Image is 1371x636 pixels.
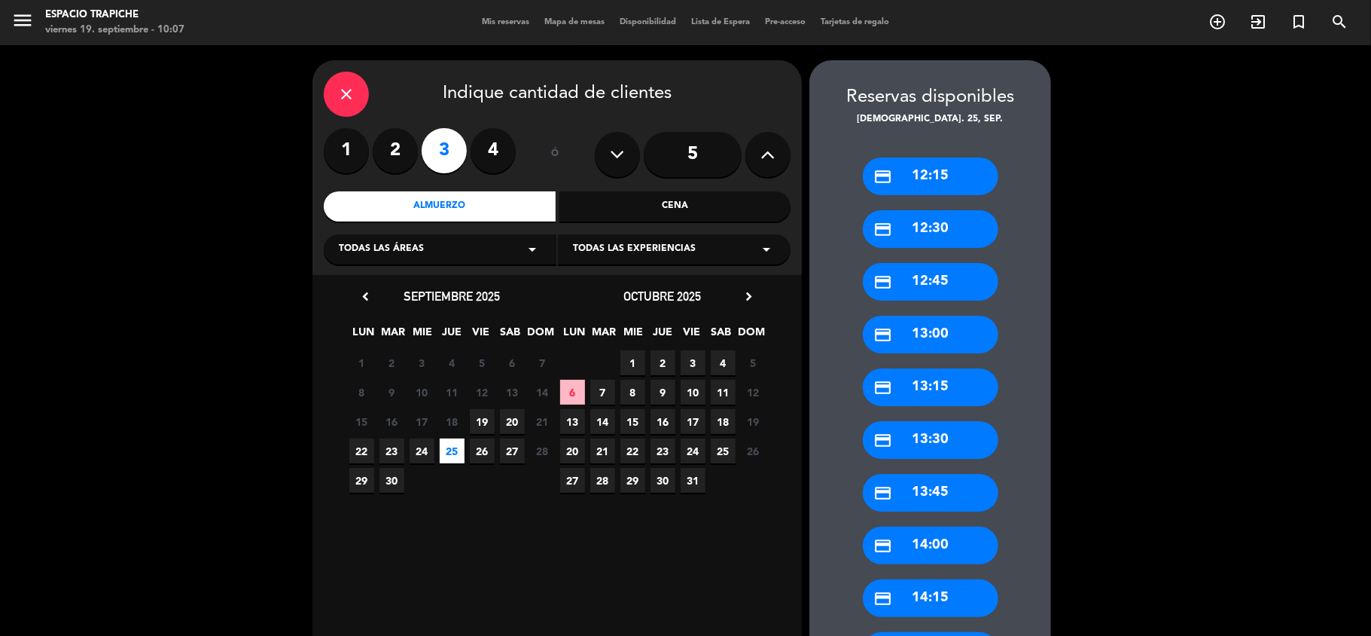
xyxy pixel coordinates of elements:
span: 22 [349,439,374,463]
i: turned_in_not [1290,13,1308,31]
div: Espacio Trapiche [45,8,184,23]
div: ó [531,128,580,181]
span: 11 [440,380,465,405]
i: credit_card [874,220,893,239]
i: search [1330,13,1348,31]
span: 1 [620,350,645,375]
span: 27 [560,468,585,493]
i: menu [11,9,34,32]
div: Almuerzo [324,191,556,222]
span: 20 [500,409,525,434]
label: 2 [373,128,418,173]
i: add_circle_outline [1208,13,1226,31]
div: Cena [559,191,791,222]
i: close [337,85,355,103]
i: credit_card [874,273,893,292]
span: 10 [681,380,705,405]
span: 3 [410,350,434,375]
div: Reservas disponibles [809,83,1051,112]
span: 7 [530,350,555,375]
span: 4 [711,350,736,375]
label: 3 [422,128,467,173]
span: 5 [741,350,766,375]
span: 28 [530,439,555,463]
span: VIE [469,323,494,348]
span: 17 [681,409,705,434]
span: Pre-acceso [757,18,813,26]
span: Disponibilidad [612,18,684,26]
span: 13 [560,409,585,434]
span: 18 [440,409,465,434]
span: 8 [349,380,374,405]
span: 28 [590,468,615,493]
span: 23 [650,439,675,463]
div: 13:30 [863,421,998,459]
div: [DEMOGRAPHIC_DATA]. 25, sep. [809,112,1051,127]
span: 25 [440,439,465,463]
div: 12:30 [863,210,998,248]
span: MAR [381,323,406,348]
span: 9 [379,380,404,405]
div: 13:00 [863,316,998,353]
span: 16 [379,409,404,434]
span: 8 [620,380,645,405]
span: DOM [739,323,763,348]
span: 18 [711,409,736,434]
div: viernes 19. septiembre - 10:07 [45,23,184,38]
i: chevron_right [741,289,757,304]
span: JUE [650,323,675,348]
span: 30 [650,468,675,493]
span: 10 [410,380,434,405]
span: JUE [440,323,465,348]
span: septiembre 2025 [404,289,500,304]
span: 20 [560,439,585,463]
span: Mapa de mesas [537,18,612,26]
div: 14:00 [863,527,998,564]
span: MAR [592,323,617,348]
span: 19 [470,409,495,434]
span: octubre 2025 [624,289,702,304]
span: Mis reservas [474,18,537,26]
i: credit_card [874,326,893,344]
i: chevron_left [358,289,373,304]
span: 16 [650,409,675,434]
span: 24 [410,439,434,463]
span: 25 [711,439,736,463]
span: 2 [379,350,404,375]
span: 26 [470,439,495,463]
span: LUN [562,323,587,348]
i: arrow_drop_down [523,240,541,258]
i: credit_card [874,378,893,397]
span: LUN [352,323,376,348]
div: 12:15 [863,157,998,195]
span: 4 [440,350,465,375]
span: 14 [590,409,615,434]
span: 9 [650,380,675,405]
span: Todas las áreas [339,242,424,257]
div: 13:45 [863,474,998,512]
span: Todas las experiencias [573,242,696,257]
i: exit_to_app [1249,13,1267,31]
span: 15 [349,409,374,434]
span: 31 [681,468,705,493]
span: 21 [590,439,615,463]
span: 29 [349,468,374,493]
span: 14 [530,380,555,405]
span: MIE [621,323,646,348]
i: credit_card [874,431,893,450]
span: 2 [650,350,675,375]
span: 12 [741,380,766,405]
span: 12 [470,380,495,405]
div: Indique cantidad de clientes [324,72,791,117]
span: Lista de Espera [684,18,757,26]
span: 19 [741,409,766,434]
span: 17 [410,409,434,434]
span: 24 [681,439,705,463]
i: arrow_drop_down [757,240,775,258]
span: SAB [709,323,734,348]
span: 6 [560,380,585,405]
span: SAB [498,323,523,348]
span: 30 [379,468,404,493]
div: 13:15 [863,368,998,406]
span: Tarjetas de regalo [813,18,897,26]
